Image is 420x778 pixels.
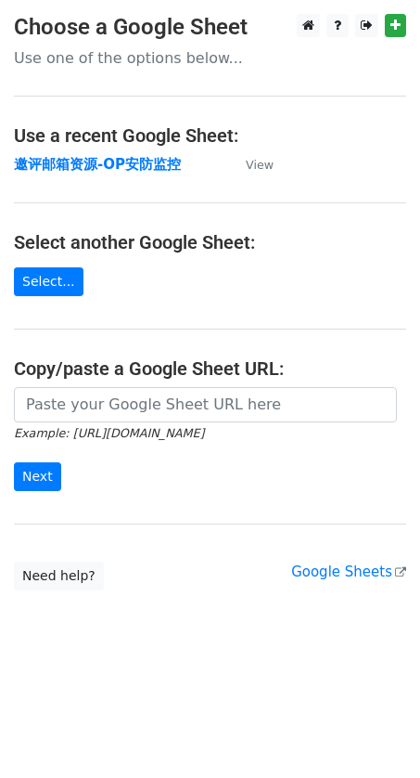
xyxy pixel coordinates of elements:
[14,562,104,590] a: Need help?
[14,387,397,422] input: Paste your Google Sheet URL here
[14,156,181,173] a: 邀评邮箱资源-OP安防监控
[14,462,61,491] input: Next
[227,156,274,173] a: View
[14,426,204,440] small: Example: [URL][DOMAIN_NAME]
[14,14,406,41] h3: Choose a Google Sheet
[327,689,420,778] div: 聊天小组件
[291,564,406,580] a: Google Sheets
[327,689,420,778] iframe: Chat Widget
[14,231,406,253] h4: Select another Google Sheet:
[14,267,83,296] a: Select...
[14,357,406,380] h4: Copy/paste a Google Sheet URL:
[14,124,406,147] h4: Use a recent Google Sheet:
[246,158,274,172] small: View
[14,48,406,68] p: Use one of the options below...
